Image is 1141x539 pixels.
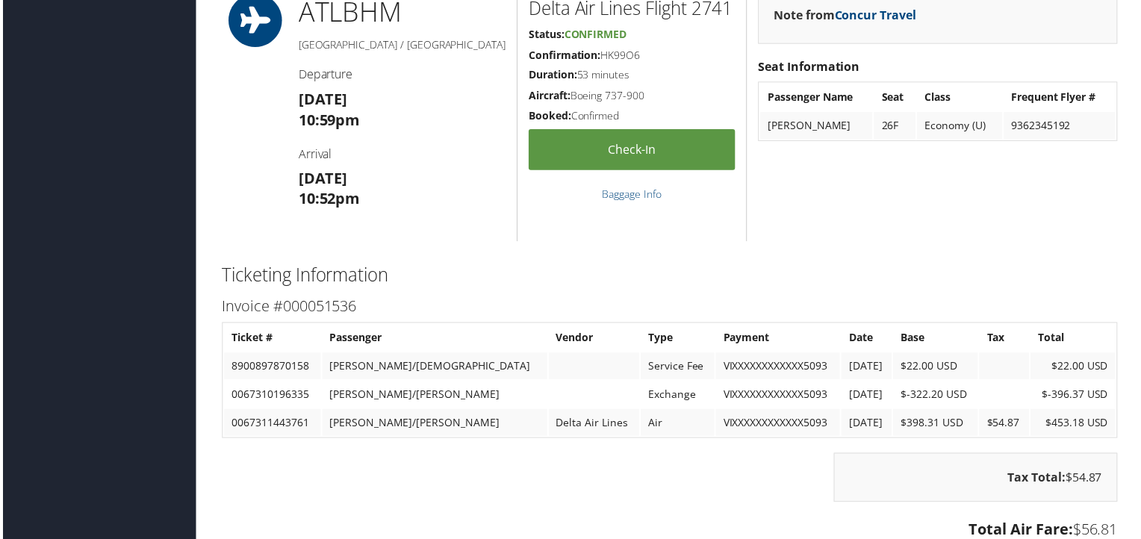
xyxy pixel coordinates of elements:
td: $54.87 [982,411,1032,438]
h5: 53 minutes [529,68,736,83]
h4: Arrival [297,146,506,163]
th: Seat [876,84,918,111]
td: Air [641,411,715,438]
th: Frequent Flyer # [1007,84,1119,111]
span: Confirmed [565,27,627,41]
h5: [GEOGRAPHIC_DATA] / [GEOGRAPHIC_DATA] [297,37,506,52]
td: 0067310196335 [223,383,320,410]
th: Type [641,326,715,353]
strong: Seat Information [759,59,862,75]
th: Passenger [321,326,547,353]
td: $22.00 USD [1033,355,1119,381]
strong: Note from [775,7,918,23]
td: VIXXXXXXXXXXXX5093 [717,383,842,410]
td: Exchange [641,383,715,410]
td: [PERSON_NAME] [762,113,874,140]
td: $-396.37 USD [1033,383,1119,410]
td: 8900897870158 [223,355,320,381]
th: Date [843,326,894,353]
th: Vendor [549,326,640,353]
th: Class [919,84,1004,111]
td: $398.31 USD [895,411,980,438]
td: 26F [876,113,918,140]
td: 9362345192 [1007,113,1119,140]
td: $22.00 USD [895,355,980,381]
div: $54.87 [836,455,1121,505]
td: VIXXXXXXXXXXXX5093 [717,411,842,438]
h5: Confirmed [529,109,736,124]
strong: 10:52pm [297,190,359,210]
td: Delta Air Lines [549,411,640,438]
th: Ticket # [223,326,320,353]
th: Tax [982,326,1032,353]
strong: Aircraft: [529,89,570,103]
h3: Invoice #000051536 [220,297,1121,318]
td: [DATE] [843,383,894,410]
strong: Status: [529,27,565,41]
td: Economy (U) [919,113,1004,140]
th: Base [895,326,980,353]
a: Check-in [529,130,736,171]
td: [DATE] [843,355,894,381]
strong: Tax Total: [1010,472,1069,488]
h5: Boeing 737-900 [529,89,736,104]
strong: Confirmation: [529,48,601,62]
strong: [DATE] [297,169,346,189]
th: Total [1033,326,1119,353]
h2: Ticketing Information [220,264,1121,289]
h4: Departure [297,66,506,83]
td: $-322.20 USD [895,383,980,410]
a: Baggage Info [603,188,662,202]
td: $453.18 USD [1033,411,1119,438]
td: [PERSON_NAME]/[PERSON_NAME] [321,383,547,410]
th: Payment [717,326,842,353]
a: Concur Travel [836,7,918,23]
td: [PERSON_NAME]/[DEMOGRAPHIC_DATA] [321,355,547,381]
td: Service Fee [641,355,715,381]
td: [DATE] [843,411,894,438]
td: VIXXXXXXXXXXXX5093 [717,355,842,381]
strong: Booked: [529,109,571,123]
td: [PERSON_NAME]/[PERSON_NAME] [321,411,547,438]
strong: [DATE] [297,90,346,110]
td: 0067311443761 [223,411,320,438]
h5: HK99O6 [529,48,736,63]
strong: Duration: [529,68,577,82]
strong: 10:59pm [297,110,359,131]
th: Passenger Name [762,84,874,111]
